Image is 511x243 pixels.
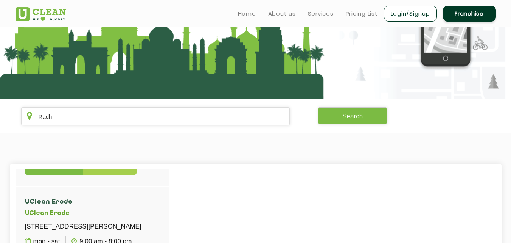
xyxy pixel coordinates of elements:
[268,9,296,18] a: About us
[25,221,141,232] p: [STREET_ADDRESS][PERSON_NAME]
[384,6,437,22] a: Login/Signup
[21,107,290,125] input: Enter city/area/pin Code
[443,6,496,22] a: Franchise
[25,198,141,206] h4: UClean Erode
[308,9,334,18] a: Services
[346,9,378,18] a: Pricing List
[318,107,387,124] button: Search
[25,210,141,217] h5: UClean Erode
[16,7,66,21] img: UClean Laundry and Dry Cleaning
[238,9,256,18] a: Home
